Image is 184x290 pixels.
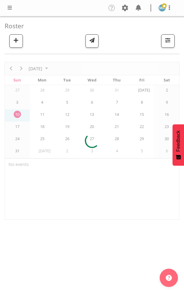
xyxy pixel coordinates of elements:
button: Add a new shift [9,34,23,48]
button: Send a list of all shifts for the selected filtered period to all rostered employees. [85,34,99,48]
img: marama-rihari1262.jpg [158,4,166,12]
span: Feedback [175,130,181,152]
img: help-xxl-2.png [166,275,172,281]
h4: Roster [5,22,175,29]
button: Feedback - Show survey [172,124,184,166]
button: Filter Shifts [161,34,175,48]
